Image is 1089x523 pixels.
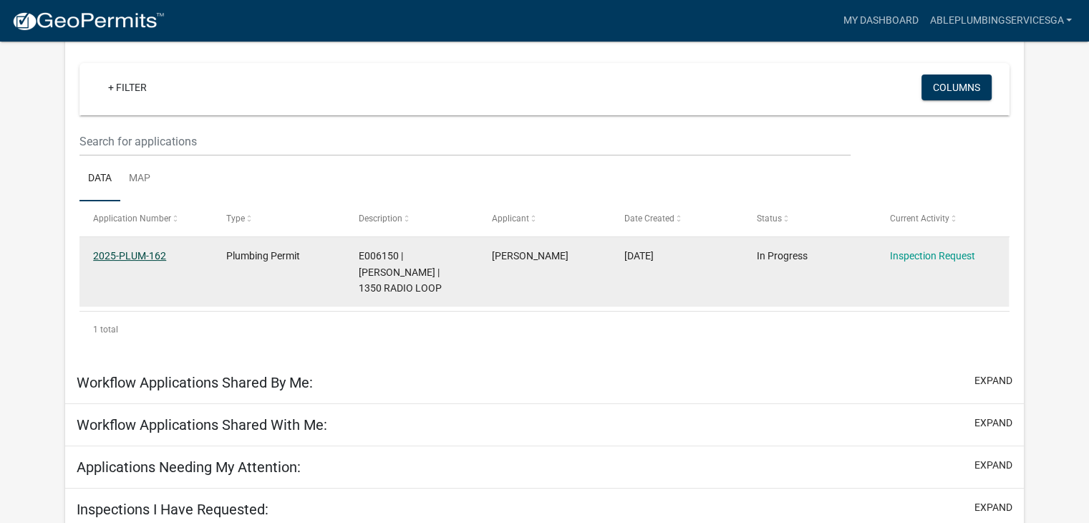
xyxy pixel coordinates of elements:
[921,75,992,100] button: Columns
[77,374,313,391] h5: Workflow Applications Shared By Me:
[837,7,924,34] a: My Dashboard
[890,250,975,261] a: Inspection Request
[492,213,529,224] span: Applicant
[974,416,1012,431] button: expand
[974,458,1012,473] button: expand
[876,201,1009,236] datatable-header-cell: Current Activity
[65,37,1024,362] div: collapse
[974,500,1012,515] button: expand
[924,7,1078,34] a: ableplumbingservicesga
[624,250,654,261] span: 08/08/2025
[345,201,478,236] datatable-header-cell: Description
[743,201,876,236] datatable-header-cell: Status
[79,312,1010,347] div: 1 total
[93,213,171,224] span: Application Number
[974,373,1012,388] button: expand
[79,201,212,236] datatable-header-cell: Application Number
[226,213,245,224] span: Type
[359,250,442,294] span: E006150 | David James Pollack | 1350 RADIO LOOP
[890,213,949,224] span: Current Activity
[624,213,674,224] span: Date Created
[93,250,166,261] a: 2025-PLUM-162
[77,416,327,433] h5: Workflow Applications Shared With Me:
[77,459,301,476] h5: Applications Needing My Attention:
[226,250,300,261] span: Plumbing Permit
[359,213,402,224] span: Description
[611,201,743,236] datatable-header-cell: Date Created
[79,127,851,156] input: Search for applications
[79,156,120,202] a: Data
[757,250,808,261] span: In Progress
[478,201,610,236] datatable-header-cell: Applicant
[212,201,344,236] datatable-header-cell: Type
[77,501,268,518] h5: Inspections I Have Requested:
[120,156,159,202] a: Map
[757,213,782,224] span: Status
[97,75,158,100] a: + Filter
[492,250,568,261] span: David Pollack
